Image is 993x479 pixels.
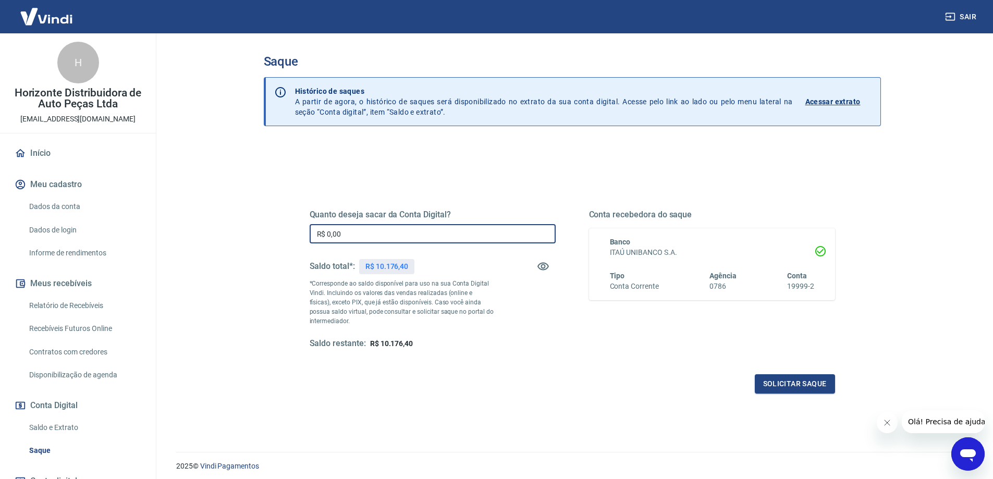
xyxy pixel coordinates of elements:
p: *Corresponde ao saldo disponível para uso na sua Conta Digital Vindi. Incluindo os valores das ve... [310,279,494,326]
a: Dados de login [25,219,143,241]
a: Acessar extrato [805,86,872,117]
a: Saque [25,440,143,461]
a: Vindi Pagamentos [200,462,259,470]
button: Sair [943,7,980,27]
button: Meus recebíveis [13,272,143,295]
iframe: Fechar mensagem [877,412,898,433]
h3: Saque [264,54,881,69]
h6: 0786 [709,281,737,292]
div: H [57,42,99,83]
a: Informe de rendimentos [25,242,143,264]
a: Dados da conta [25,196,143,217]
p: A partir de agora, o histórico de saques será disponibilizado no extrato da sua conta digital. Ac... [295,86,793,117]
iframe: Mensagem da empresa [902,410,985,433]
span: Conta [787,272,807,280]
p: [EMAIL_ADDRESS][DOMAIN_NAME] [20,114,136,125]
a: Relatório de Recebíveis [25,295,143,316]
h5: Conta recebedora do saque [589,210,835,220]
button: Conta Digital [13,394,143,417]
p: R$ 10.176,40 [365,261,408,272]
h6: ITAÚ UNIBANCO S.A. [610,247,814,258]
button: Meu cadastro [13,173,143,196]
a: Saldo e Extrato [25,417,143,438]
span: Tipo [610,272,625,280]
a: Contratos com credores [25,341,143,363]
span: Olá! Precisa de ajuda? [6,7,88,16]
h5: Saldo restante: [310,338,366,349]
span: Agência [709,272,737,280]
p: Horizonte Distribuidora de Auto Peças Ltda [8,88,148,109]
a: Início [13,142,143,165]
img: Vindi [13,1,80,32]
a: Recebíveis Futuros Online [25,318,143,339]
span: R$ 10.176,40 [370,339,413,348]
span: Banco [610,238,631,246]
p: Histórico de saques [295,86,793,96]
h5: Quanto deseja sacar da Conta Digital? [310,210,556,220]
button: Solicitar saque [755,374,835,394]
p: 2025 © [176,461,968,472]
p: Acessar extrato [805,96,861,107]
h6: Conta Corrente [610,281,659,292]
iframe: Botão para abrir a janela de mensagens [951,437,985,471]
a: Disponibilização de agenda [25,364,143,386]
h5: Saldo total*: [310,261,355,272]
h6: 19999-2 [787,281,814,292]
